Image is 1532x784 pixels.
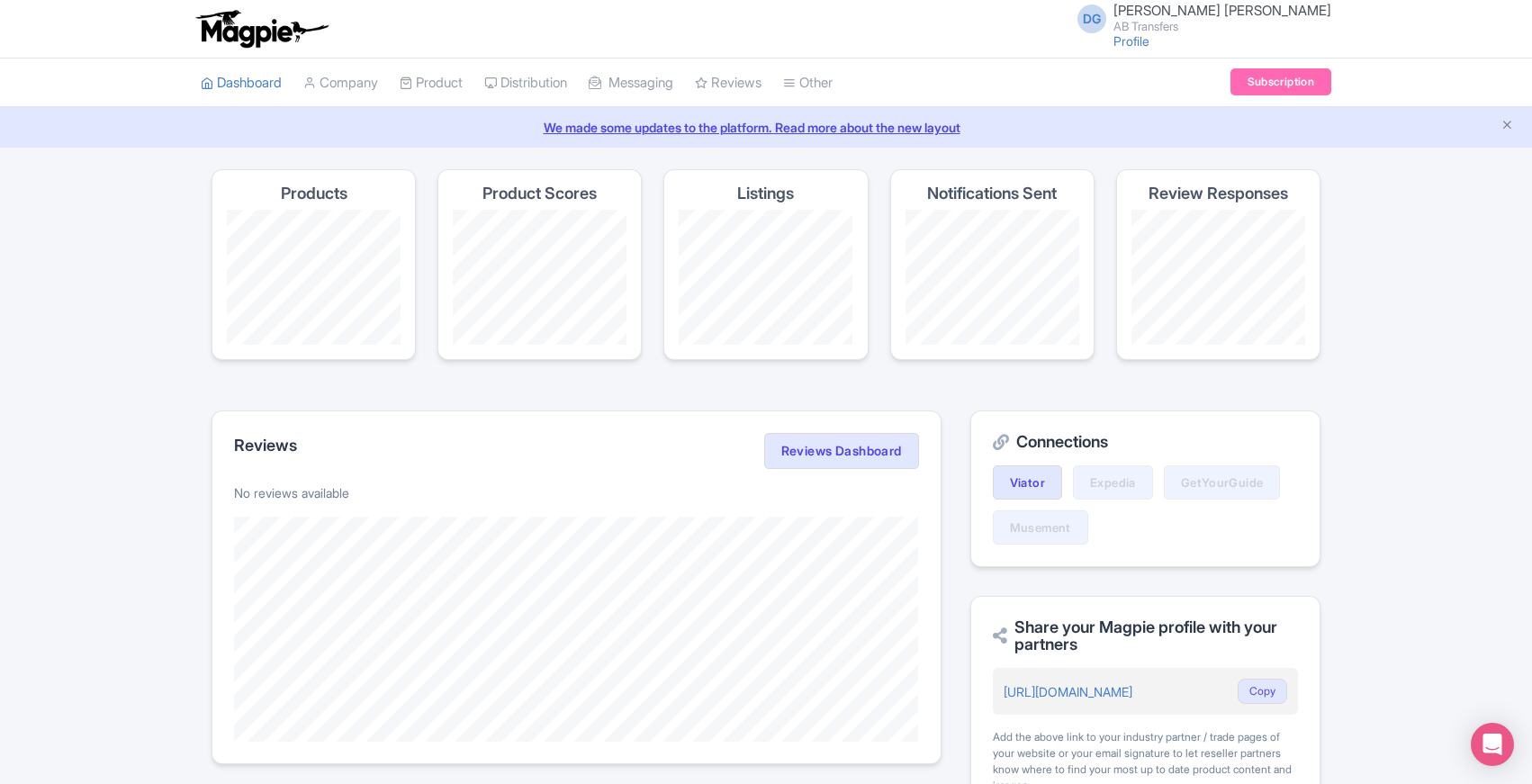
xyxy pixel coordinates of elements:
[201,59,282,108] a: Dashboard
[482,185,597,203] h4: Product Scores
[783,59,833,108] a: Other
[1471,723,1514,766] div: Open Intercom Messenger
[737,185,794,203] h4: Listings
[993,510,1088,545] a: Musement
[1077,5,1106,33] span: DG
[1113,33,1149,49] a: Profile
[192,9,331,49] img: logo-ab69f6fb50320c5b225c76a69d11143b.png
[993,465,1062,500] a: Viator
[764,433,919,469] a: Reviews Dashboard
[234,437,297,455] h2: Reviews
[281,185,347,203] h4: Products
[1073,465,1153,500] a: Expedia
[400,59,463,108] a: Product
[11,118,1521,137] a: We made some updates to the platform. Read more about the new layout
[234,483,919,502] p: No reviews available
[1500,116,1514,137] button: Close announcement
[589,59,673,108] a: Messaging
[1067,4,1331,32] a: DG [PERSON_NAME] [PERSON_NAME] AB Transfers
[484,59,567,108] a: Distribution
[1164,465,1281,500] a: GetYourGuide
[927,185,1057,203] h4: Notifications Sent
[695,59,761,108] a: Reviews
[1230,68,1331,95] a: Subscription
[1004,684,1132,699] a: [URL][DOMAIN_NAME]
[1238,679,1287,704] button: Copy
[303,59,378,108] a: Company
[993,618,1298,654] h2: Share your Magpie profile with your partners
[1113,21,1331,32] small: AB Transfers
[1149,185,1288,203] h4: Review Responses
[993,433,1298,451] h2: Connections
[1113,2,1331,19] span: [PERSON_NAME] [PERSON_NAME]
